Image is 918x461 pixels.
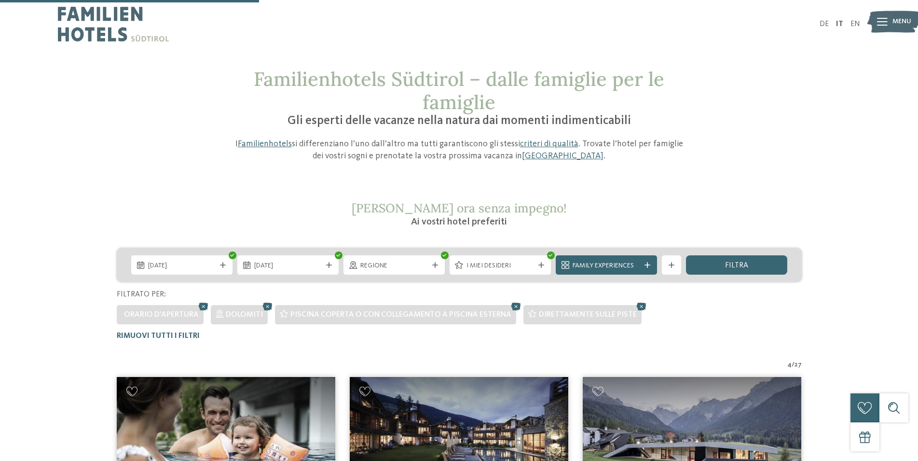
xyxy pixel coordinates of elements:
span: 27 [795,360,802,370]
a: IT [836,20,843,28]
span: Filtrato per: [117,291,166,298]
span: Gli esperti delle vacanze nella natura dai momenti indimenticabili [288,115,631,127]
a: criteri di qualità [520,140,578,148]
span: Ai vostri hotel preferiti [411,217,507,227]
a: EN [850,20,860,28]
span: Dolomiti [226,311,263,319]
span: Regione [360,261,428,271]
span: / [792,360,795,370]
span: Rimuovi tutti i filtri [117,332,200,340]
a: DE [820,20,829,28]
span: [DATE] [148,261,216,271]
span: Direttamente sulle piste [539,311,637,319]
span: [DATE] [254,261,322,271]
a: [GEOGRAPHIC_DATA] [522,152,603,160]
span: Family Experiences [573,261,640,271]
span: I miei desideri [466,261,534,271]
span: [PERSON_NAME] ora senza impegno! [352,200,567,216]
span: Menu [892,17,911,27]
span: Familienhotels Südtirol – dalle famiglie per le famiglie [254,67,664,114]
span: Piscina coperta o con collegamento a piscina esterna [290,311,511,319]
a: Familienhotels [238,140,292,148]
span: Orario d'apertura [124,311,199,319]
p: I si differenziano l’uno dall’altro ma tutti garantiscono gli stessi . Trovate l’hotel per famigl... [230,138,688,162]
span: filtra [725,262,748,269]
span: 4 [787,360,792,370]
